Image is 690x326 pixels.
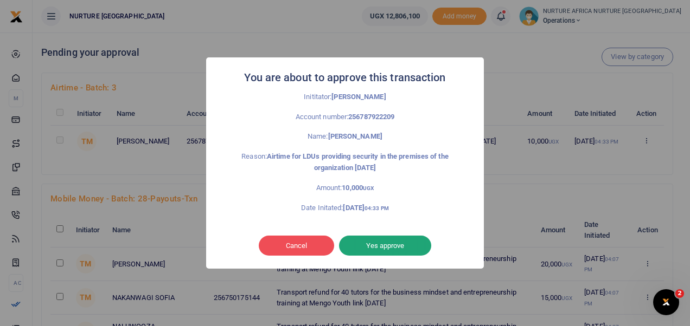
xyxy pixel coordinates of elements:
[230,182,460,194] p: Amount:
[365,205,389,211] small: 04:33 PM
[230,92,460,103] p: Inititator:
[343,204,388,212] strong: [DATE]
[267,152,449,172] strong: Airtime for LDUs providing security in the premises of the organization [DATE]
[259,236,334,256] button: Cancel
[348,113,394,121] strong: 256787922209
[339,236,431,256] button: Yes approve
[342,184,374,192] strong: 10,000
[230,131,460,142] p: Name:
[230,203,460,214] p: Date Initated:
[653,289,679,315] iframe: Intercom live chat
[230,112,460,123] p: Account number:
[363,185,374,191] small: UGX
[230,151,460,174] p: Reason:
[331,93,386,101] strong: [PERSON_NAME]
[675,289,684,298] span: 2
[244,68,445,87] h2: You are about to approve this transaction
[328,132,382,140] strong: [PERSON_NAME]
